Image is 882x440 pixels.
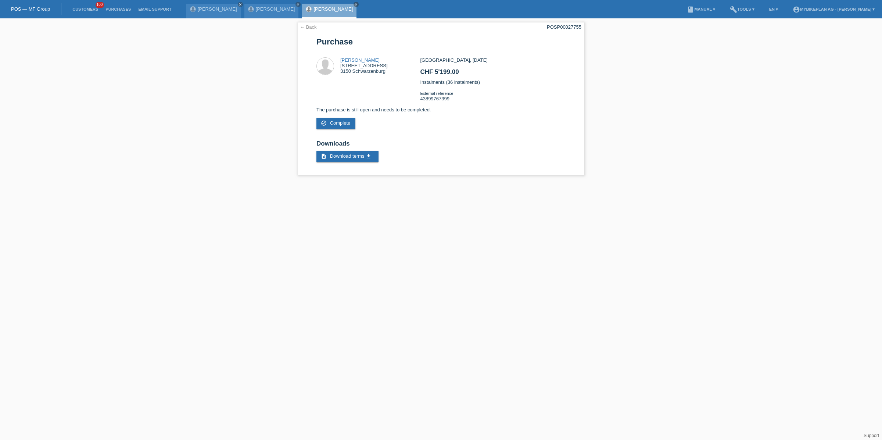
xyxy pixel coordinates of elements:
[864,433,879,438] a: Support
[321,120,327,126] i: check_circle_outline
[330,120,351,126] span: Complete
[420,68,565,79] h2: CHF 5'199.00
[420,91,453,96] span: External reference
[300,24,317,30] a: ← Back
[730,6,737,13] i: build
[69,7,102,11] a: Customers
[321,153,327,159] i: description
[313,6,353,12] a: [PERSON_NAME]
[102,7,135,11] a: Purchases
[726,7,758,11] a: buildTools ▾
[96,2,104,8] span: 100
[295,2,301,7] a: close
[687,6,694,13] i: book
[316,37,566,46] h1: Purchase
[316,107,566,112] p: The purchase is still open and needs to be completed.
[366,153,372,159] i: get_app
[547,24,581,30] div: POSP00027755
[256,6,295,12] a: [PERSON_NAME]
[420,57,565,107] div: [GEOGRAPHIC_DATA], [DATE] Instalments (36 instalments) 43899767399
[238,2,243,7] a: close
[683,7,719,11] a: bookManual ▾
[354,2,359,7] a: close
[239,3,242,6] i: close
[330,153,365,159] span: Download terms
[296,3,300,6] i: close
[766,7,782,11] a: EN ▾
[11,6,50,12] a: POS — MF Group
[135,7,175,11] a: Email Support
[340,57,388,74] div: [STREET_ADDRESS] 3150 Schwarzenburg
[198,6,237,12] a: [PERSON_NAME]
[793,6,800,13] i: account_circle
[316,151,379,162] a: description Download terms get_app
[316,118,355,129] a: check_circle_outline Complete
[789,7,878,11] a: account_circleMybikeplan AG - [PERSON_NAME] ▾
[340,57,380,63] a: [PERSON_NAME]
[316,140,566,151] h2: Downloads
[354,3,358,6] i: close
